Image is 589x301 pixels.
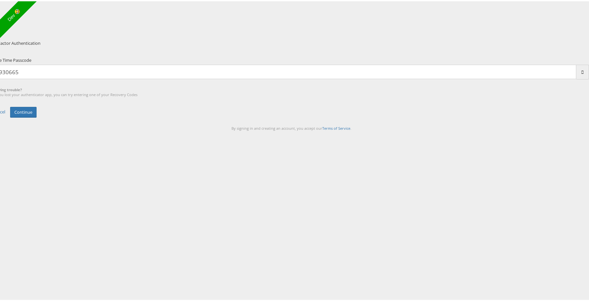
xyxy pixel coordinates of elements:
[10,106,37,116] button: Continue
[322,125,350,129] a: Terms of Service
